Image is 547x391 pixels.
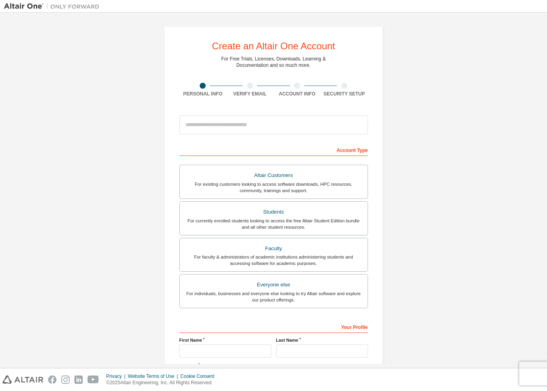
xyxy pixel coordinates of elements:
div: Account Type [179,143,368,156]
div: Website Terms of Use [128,373,180,379]
img: altair_logo.svg [2,375,43,384]
div: For Free Trials, Licenses, Downloads, Learning & Documentation and so much more. [221,56,326,68]
div: Create an Altair One Account [212,41,335,51]
img: youtube.svg [88,375,99,384]
div: For existing customers looking to access software downloads, HPC resources, community, trainings ... [185,181,363,194]
div: Your Profile [179,320,368,333]
label: Last Name [276,337,368,343]
div: Privacy [106,373,128,379]
img: linkedin.svg [74,375,83,384]
label: First Name [179,337,271,343]
div: Students [185,206,363,218]
div: Everyone else [185,279,363,290]
img: instagram.svg [61,375,70,384]
label: Job Title [179,362,368,369]
p: © 2025 Altair Engineering, Inc. All Rights Reserved. [106,379,219,386]
div: Security Setup [321,91,368,97]
img: Altair One [4,2,103,10]
div: For currently enrolled students looking to access the free Altair Student Edition bundle and all ... [185,218,363,230]
div: Faculty [185,243,363,254]
img: facebook.svg [48,375,56,384]
div: For faculty & administrators of academic institutions administering students and accessing softwa... [185,254,363,267]
div: Altair Customers [185,170,363,181]
div: Cookie Consent [180,373,219,379]
div: Personal Info [179,91,227,97]
div: Account Info [274,91,321,97]
div: For individuals, businesses and everyone else looking to try Altair software and explore our prod... [185,290,363,303]
div: Verify Email [226,91,274,97]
